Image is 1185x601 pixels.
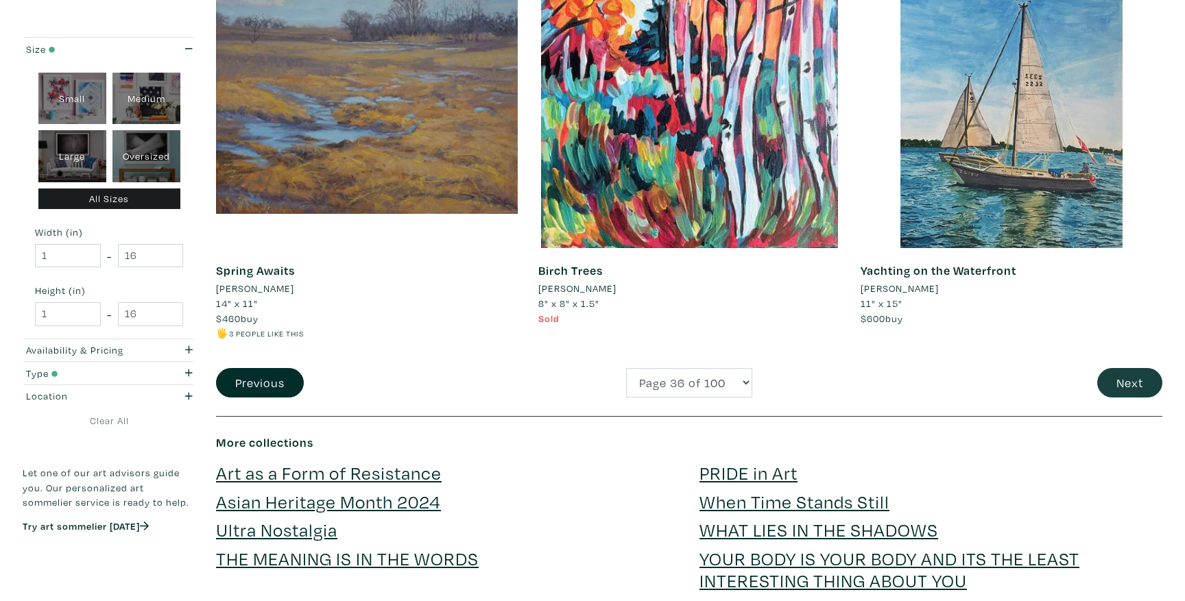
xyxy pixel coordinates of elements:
small: Height (in) [35,286,183,295]
a: THE MEANING IS IN THE WORDS [216,546,479,570]
button: Size [23,38,195,60]
span: buy [216,312,259,325]
li: [PERSON_NAME] [216,281,294,296]
span: - [107,247,112,265]
a: Yachting on the Waterfront [861,262,1016,278]
li: [PERSON_NAME] [538,281,617,296]
button: Availability & Pricing [23,339,195,362]
li: [PERSON_NAME] [861,281,939,296]
div: Size [26,42,146,57]
h6: More collections [216,435,1162,450]
a: PRIDE in Art [699,461,798,485]
div: Small [38,73,106,125]
li: 🖐️ [216,326,518,341]
a: Asian Heritage Month 2024 [216,489,441,513]
button: Location [23,385,195,408]
a: When Time Stands Still [699,489,889,513]
a: Try art sommelier [DATE] [23,519,149,532]
a: Ultra Nostalgia [216,517,337,541]
span: 14" x 11" [216,297,258,310]
div: Large [38,130,106,182]
div: Location [26,389,146,404]
a: YOUR BODY IS YOUR BODY AND ITS THE LEAST INTERESTING THING ABOUT YOU [699,546,1079,592]
a: Spring Awaits [216,262,295,278]
a: [PERSON_NAME] [538,281,840,296]
a: Art as a Form of Resistance [216,461,442,485]
span: Sold [538,312,560,325]
a: [PERSON_NAME] [861,281,1162,296]
span: - [107,305,112,323]
div: Availability & Pricing [26,343,146,358]
button: Next [1097,368,1162,397]
div: Type [26,366,146,381]
span: buy [861,312,903,325]
span: $600 [861,312,885,325]
button: Previous [216,368,304,397]
p: Let one of our art advisors guide you. Our personalized art sommelier service is ready to help. [23,465,195,510]
button: Type [23,362,195,384]
div: All Sizes [38,188,180,210]
a: WHAT LIES IN THE SHADOWS [699,517,938,541]
a: [PERSON_NAME] [216,281,518,296]
iframe: Customer reviews powered by Trustpilot [23,547,195,576]
span: $460 [216,312,241,325]
a: Birch Trees [538,262,603,278]
div: Oversized [112,130,180,182]
span: 11" x 15" [861,297,902,310]
small: 3 people like this [229,328,304,339]
div: Medium [112,73,180,125]
small: Width (in) [35,228,183,237]
span: 8" x 8" x 1.5" [538,297,599,310]
a: Clear All [23,413,195,428]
